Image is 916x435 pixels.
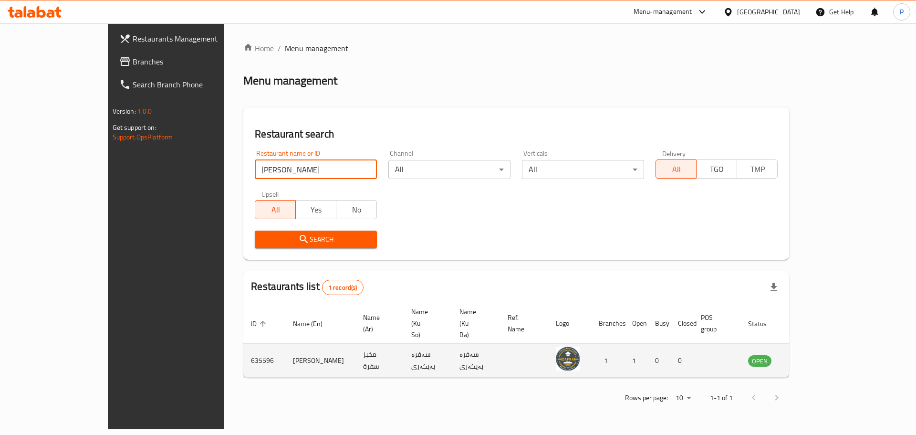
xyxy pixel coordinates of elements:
[255,127,778,141] h2: Restaurant search
[748,318,779,329] span: Status
[340,203,373,217] span: No
[591,344,625,378] td: 1
[323,283,363,292] span: 1 record(s)
[243,42,789,54] nav: breadcrumb
[133,33,253,44] span: Restaurants Management
[696,159,737,179] button: TGO
[625,344,647,378] td: 1
[113,105,136,117] span: Version:
[112,73,261,96] a: Search Branch Phone
[388,160,510,179] div: All
[243,303,823,378] table: enhanced table
[255,231,377,248] button: Search
[113,121,156,134] span: Get support on:
[700,162,733,176] span: TGO
[112,50,261,73] a: Branches
[625,392,668,404] p: Rows per page:
[285,42,348,54] span: Menu management
[295,200,336,219] button: Yes
[278,42,281,54] li: /
[404,344,452,378] td: سەفرە بەیکەری
[261,191,279,197] label: Upsell
[762,276,785,299] div: Export file
[710,392,733,404] p: 1-1 of 1
[113,131,173,143] a: Support.OpsPlatform
[243,73,337,88] h2: Menu management
[647,344,670,378] td: 0
[737,7,800,17] div: [GEOGRAPHIC_DATA]
[255,160,377,179] input: Search for restaurant name or ID..
[900,7,904,17] span: P
[656,159,697,179] button: All
[137,105,152,117] span: 1.0.0
[660,162,693,176] span: All
[625,303,647,344] th: Open
[251,279,363,295] h2: Restaurants list
[300,203,333,217] span: Yes
[591,303,625,344] th: Branches
[548,303,591,344] th: Logo
[737,159,778,179] button: TMP
[243,344,285,378] td: 635596
[701,312,729,335] span: POS group
[670,303,693,344] th: Closed
[336,200,377,219] button: No
[556,347,580,371] img: Safra Bakery
[508,312,537,335] span: Ref. Name
[262,233,369,245] span: Search
[355,344,404,378] td: مخبز سفرة
[647,303,670,344] th: Busy
[634,6,692,18] div: Menu-management
[748,355,771,367] div: OPEN
[322,280,364,295] div: Total records count
[452,344,500,378] td: سەفرە بەیکەری
[748,356,771,367] span: OPEN
[133,79,253,90] span: Search Branch Phone
[411,306,440,340] span: Name (Ku-So)
[251,318,269,329] span: ID
[672,391,695,405] div: Rows per page:
[293,318,335,329] span: Name (En)
[459,306,489,340] span: Name (Ku-Ba)
[259,203,292,217] span: All
[285,344,355,378] td: [PERSON_NAME]
[255,200,296,219] button: All
[133,56,253,67] span: Branches
[670,344,693,378] td: 0
[522,160,644,179] div: All
[741,162,774,176] span: TMP
[112,27,261,50] a: Restaurants Management
[363,312,392,335] span: Name (Ar)
[662,150,686,157] label: Delivery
